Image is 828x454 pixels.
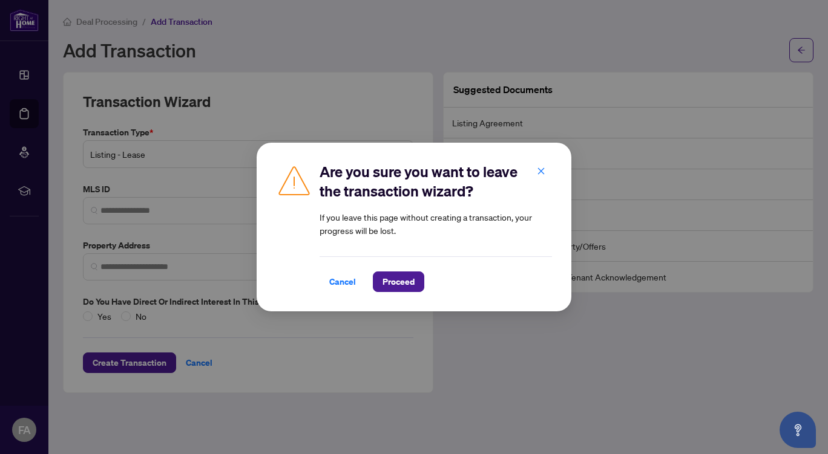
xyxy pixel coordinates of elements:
span: Cancel [329,272,356,291]
button: Proceed [373,271,424,292]
article: If you leave this page without creating a transaction, your progress will be lost. [320,210,552,237]
button: Open asap [780,412,816,448]
span: Proceed [383,272,415,291]
h2: Are you sure you want to leave the transaction wizard? [320,162,552,201]
button: Cancel [320,271,366,292]
span: close [537,167,545,175]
